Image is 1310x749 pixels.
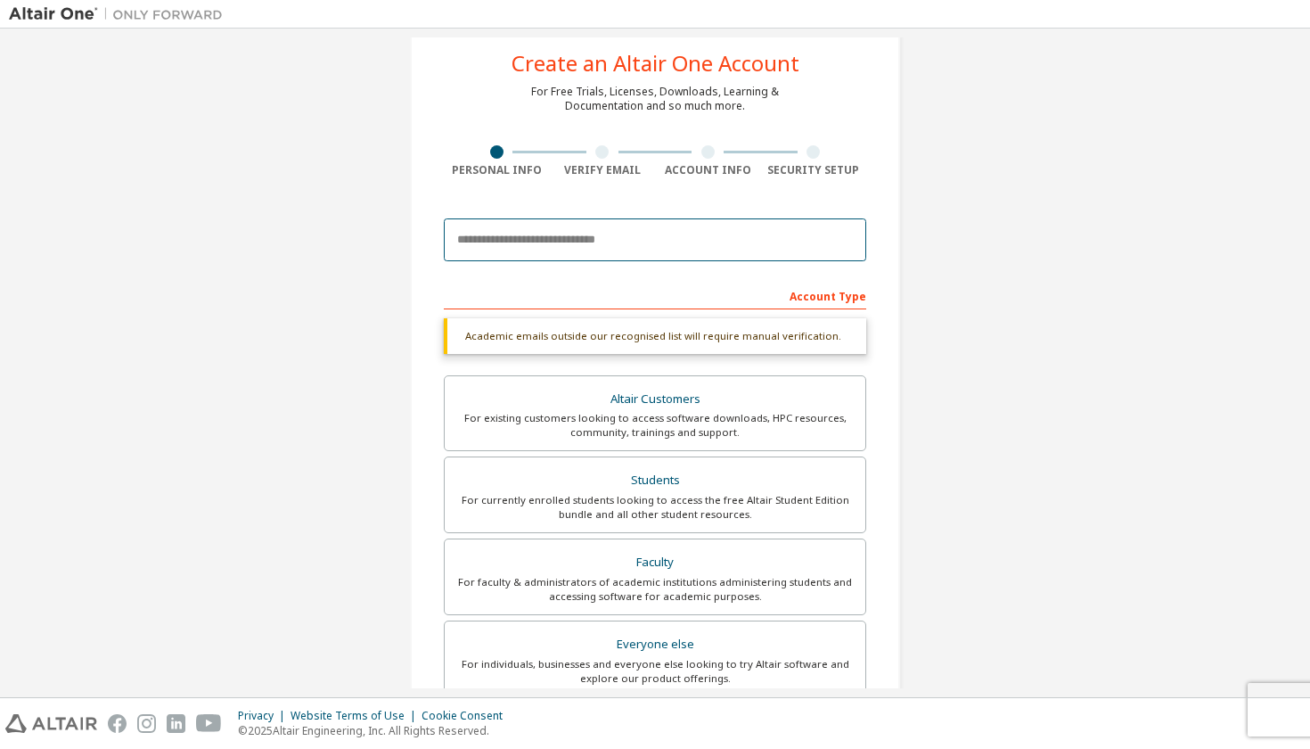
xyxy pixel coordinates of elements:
div: Academic emails outside our recognised list will require manual verification. [444,318,866,354]
div: Create an Altair One Account [512,53,799,74]
img: instagram.svg [137,714,156,733]
div: Altair Customers [455,387,855,412]
div: For Free Trials, Licenses, Downloads, Learning & Documentation and so much more. [531,85,779,113]
div: Security Setup [761,163,867,177]
div: Account Type [444,281,866,309]
img: altair_logo.svg [5,714,97,733]
div: For currently enrolled students looking to access the free Altair Student Edition bundle and all ... [455,493,855,522]
p: © 2025 Altair Engineering, Inc. All Rights Reserved. [238,723,513,738]
div: Privacy [238,709,291,723]
div: Personal Info [444,163,550,177]
div: Faculty [455,550,855,575]
div: Students [455,468,855,493]
img: linkedin.svg [167,714,185,733]
img: youtube.svg [196,714,222,733]
img: Altair One [9,5,232,23]
div: For individuals, businesses and everyone else looking to try Altair software and explore our prod... [455,657,855,686]
div: Verify Email [550,163,656,177]
div: Website Terms of Use [291,709,422,723]
div: Account Info [655,163,761,177]
div: Everyone else [455,632,855,657]
div: Cookie Consent [422,709,513,723]
img: facebook.svg [108,714,127,733]
div: For faculty & administrators of academic institutions administering students and accessing softwa... [455,575,855,604]
div: For existing customers looking to access software downloads, HPC resources, community, trainings ... [455,411,855,440]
